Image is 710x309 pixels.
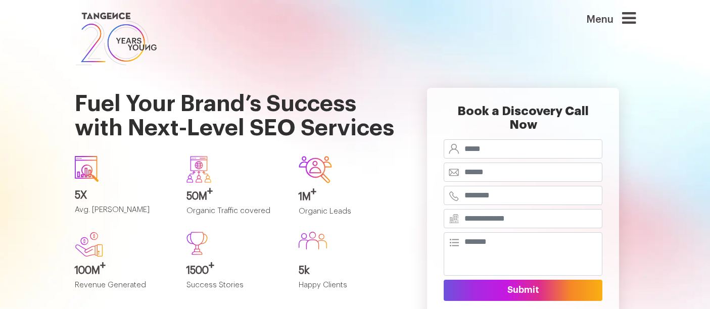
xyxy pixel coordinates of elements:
p: Avg. [PERSON_NAME] [75,206,172,223]
p: Organic Traffic covered [186,207,283,224]
img: new.svg [75,232,103,257]
h3: 1M [299,191,396,202]
p: Organic Leads [299,208,396,224]
h3: 1500 [186,265,283,276]
img: Path%20473.svg [186,232,208,255]
h2: Book a Discovery Call Now [444,105,602,139]
p: Revenue Generated [75,281,172,298]
sup: + [100,261,106,271]
img: Group%20586.svg [299,232,327,249]
h3: 5k [299,265,396,276]
img: Group-640.svg [186,156,211,182]
h3: 5X [75,190,172,201]
sup: + [209,261,214,271]
img: icon1.svg [75,156,99,182]
h3: 100M [75,265,172,276]
sup: + [207,186,213,196]
img: logo SVG [75,10,158,68]
button: Submit [444,280,602,301]
h1: Fuel Your Brand’s Success with Next-Level SEO Services [75,68,396,148]
sup: + [311,187,316,197]
p: Success Stories [186,281,283,298]
img: Group-642.svg [299,156,332,183]
h3: 50M [186,191,283,202]
p: Happy Clients [299,281,396,298]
